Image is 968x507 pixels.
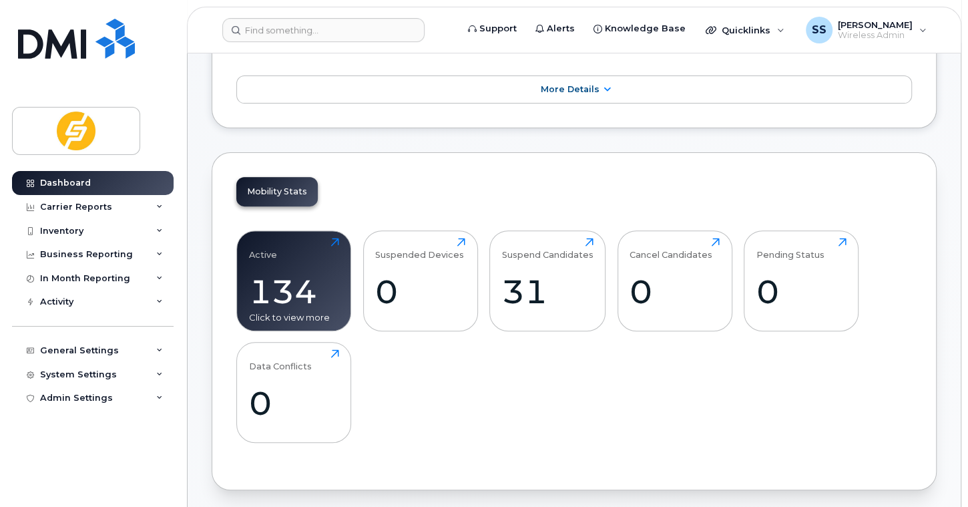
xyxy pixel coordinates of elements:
div: Suspend Candidates [502,238,593,260]
span: Support [479,22,517,35]
div: Active [249,238,277,260]
a: Pending Status0 [756,238,846,323]
a: Suspend Candidates31 [502,238,593,323]
span: Knowledge Base [605,22,686,35]
a: Suspended Devices0 [375,238,465,323]
div: Data Conflicts [249,349,312,371]
a: Alerts [526,15,584,42]
div: 0 [375,272,465,311]
a: Support [459,15,526,42]
div: 0 [630,272,720,311]
div: 31 [502,272,593,311]
a: Knowledge Base [584,15,695,42]
div: 0 [756,272,846,311]
span: Wireless Admin [838,30,913,41]
span: [PERSON_NAME] [838,19,913,30]
a: Data Conflicts0 [249,349,339,435]
span: Quicklinks [722,25,770,35]
span: Alerts [547,22,575,35]
span: SS [812,22,826,38]
div: Suspended Devices [375,238,464,260]
div: Cancel Candidates [630,238,712,260]
div: Quicklinks [696,17,794,43]
a: Active134Click to view more [249,238,339,323]
div: Click to view more [249,311,339,324]
div: 0 [249,383,339,423]
span: More Details [540,84,599,94]
a: Cancel Candidates0 [630,238,720,323]
div: Pending Status [756,238,824,260]
div: 134 [249,272,339,311]
div: Stefan Suba [796,17,936,43]
input: Find something... [222,18,425,42]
